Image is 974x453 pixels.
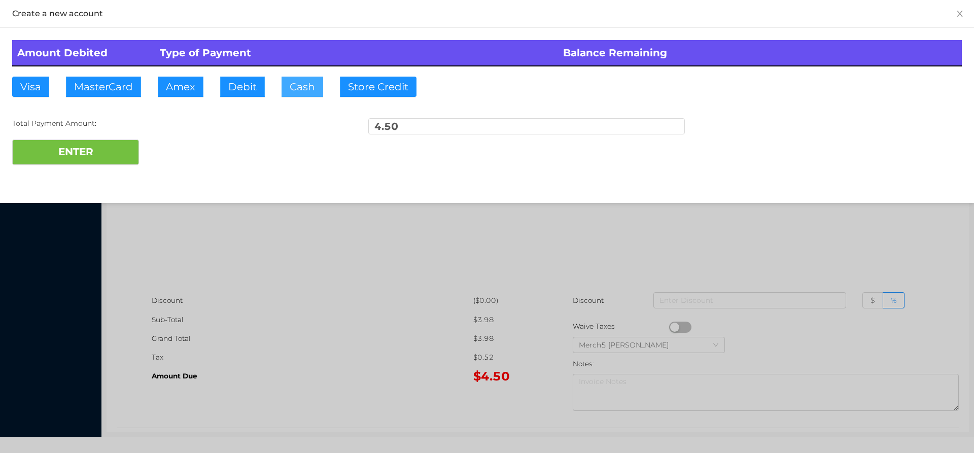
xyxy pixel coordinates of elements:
[12,140,139,165] button: ENTER
[12,77,49,97] button: Visa
[956,10,964,18] i: icon: close
[155,40,559,66] th: Type of Payment
[340,77,416,97] button: Store Credit
[158,77,203,97] button: Amex
[282,77,323,97] button: Cash
[12,118,329,129] div: Total Payment Amount:
[558,40,962,66] th: Balance Remaining
[220,77,265,97] button: Debit
[66,77,141,97] button: MasterCard
[12,8,962,19] div: Create a new account
[12,40,155,66] th: Amount Debited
